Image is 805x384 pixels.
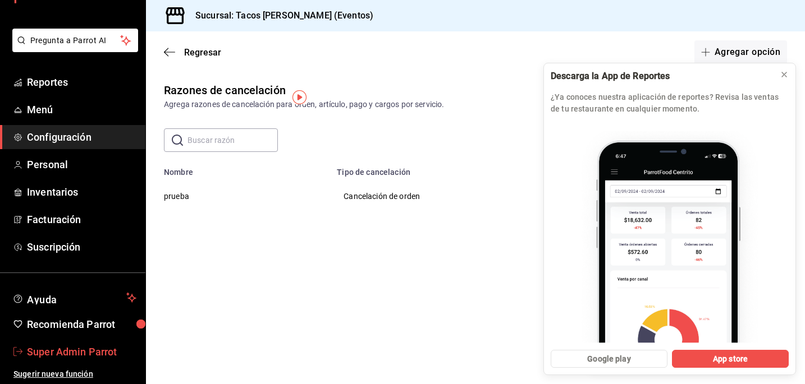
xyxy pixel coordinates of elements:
span: Super Admin Parrot [27,344,136,359]
td: Cancelación de orden [330,177,666,215]
input: Buscar razón [187,129,278,151]
span: Personal [27,157,136,172]
div: Descarga la App de Reportes [551,70,771,82]
button: Agregar opción [694,40,787,64]
h3: Sucursal: Tacos [PERSON_NAME] (Eventos) [186,9,373,22]
span: Google play [587,353,630,365]
th: Nombre [146,161,330,177]
span: Sugerir nueva función [13,368,136,380]
span: Recomienda Parrot [27,317,136,332]
img: Tooltip marker [292,90,307,104]
div: Agrega razones de cancelación para orden, artículo, pago y cargos por servicio. [164,99,787,110]
button: App store [672,350,789,368]
span: Suscripción [27,239,136,255]
table: voidReasonsTable [146,161,805,215]
button: Regresar [164,47,221,58]
span: App store [713,353,748,365]
span: Facturación [27,212,136,227]
th: Tipo de cancelación [330,161,666,177]
span: Inventarios [27,184,136,200]
button: Google play [551,350,667,368]
span: Menú [27,102,136,117]
span: Regresar [184,47,221,58]
img: parrot app_2.png [551,122,789,343]
span: Configuración [27,129,136,145]
span: Pregunta a Parrot AI [30,35,121,47]
div: Razones de cancelación [164,82,286,99]
td: prueba [146,177,330,215]
span: Ayuda [27,291,122,304]
button: Pregunta a Parrot AI [12,29,138,52]
span: Reportes [27,75,136,90]
p: ¿Ya conoces nuestra aplicación de reportes? Revisa las ventas de tu restaurante en cualquier mome... [551,91,789,115]
a: Pregunta a Parrot AI [8,43,138,54]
